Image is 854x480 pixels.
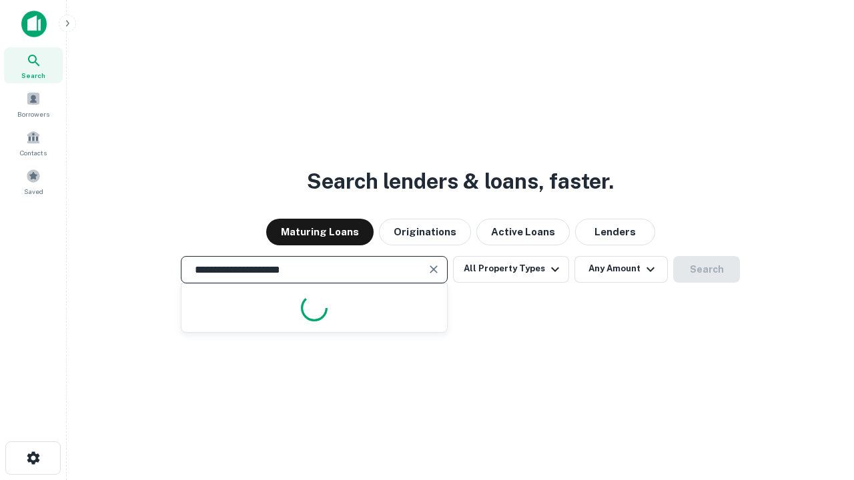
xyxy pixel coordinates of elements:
[20,147,47,158] span: Contacts
[307,165,614,197] h3: Search lenders & loans, faster.
[424,260,443,279] button: Clear
[17,109,49,119] span: Borrowers
[24,186,43,197] span: Saved
[575,219,655,245] button: Lenders
[21,11,47,37] img: capitalize-icon.png
[21,70,45,81] span: Search
[787,373,854,437] iframe: Chat Widget
[4,86,63,122] a: Borrowers
[266,219,374,245] button: Maturing Loans
[476,219,570,245] button: Active Loans
[4,125,63,161] a: Contacts
[4,163,63,199] a: Saved
[574,256,668,283] button: Any Amount
[379,219,471,245] button: Originations
[453,256,569,283] button: All Property Types
[4,47,63,83] a: Search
